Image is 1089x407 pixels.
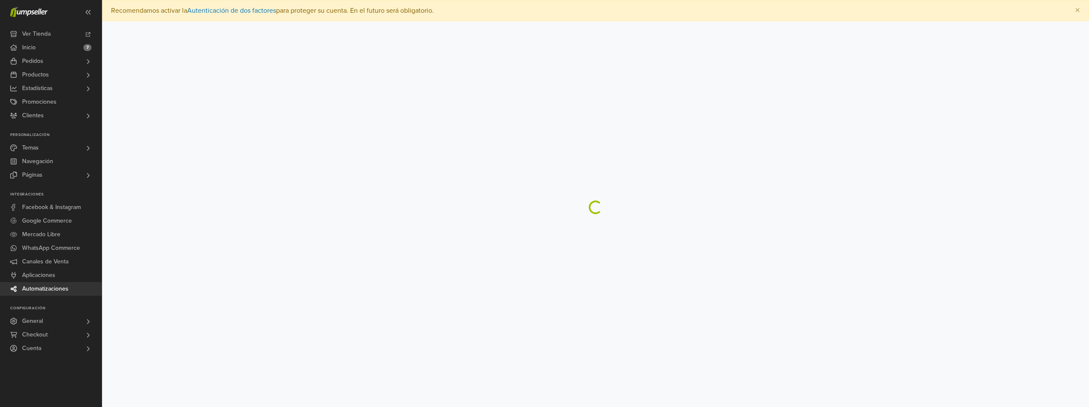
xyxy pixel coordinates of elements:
[22,314,43,328] span: General
[22,109,44,122] span: Clientes
[22,241,80,255] span: WhatsApp Commerce
[10,192,102,197] p: Integraciones
[22,141,39,155] span: Temas
[22,168,43,182] span: Páginas
[22,255,68,269] span: Canales de Venta
[22,82,53,95] span: Estadísticas
[1066,0,1089,21] button: Close
[22,269,55,282] span: Aplicaciones
[22,342,41,355] span: Cuenta
[10,306,102,311] p: Configuración
[22,214,72,228] span: Google Commerce
[22,155,53,168] span: Navegación
[22,68,49,82] span: Productos
[22,95,57,109] span: Promociones
[22,27,51,41] span: Ver Tienda
[22,282,68,296] span: Automatizaciones
[83,44,91,51] span: 7
[22,201,81,214] span: Facebook & Instagram
[10,133,102,138] p: Personalización
[22,328,48,342] span: Checkout
[187,6,276,15] a: Autenticación de dos factores
[1075,4,1080,17] span: ×
[22,228,60,241] span: Mercado Libre
[22,54,43,68] span: Pedidos
[22,41,36,54] span: Inicio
